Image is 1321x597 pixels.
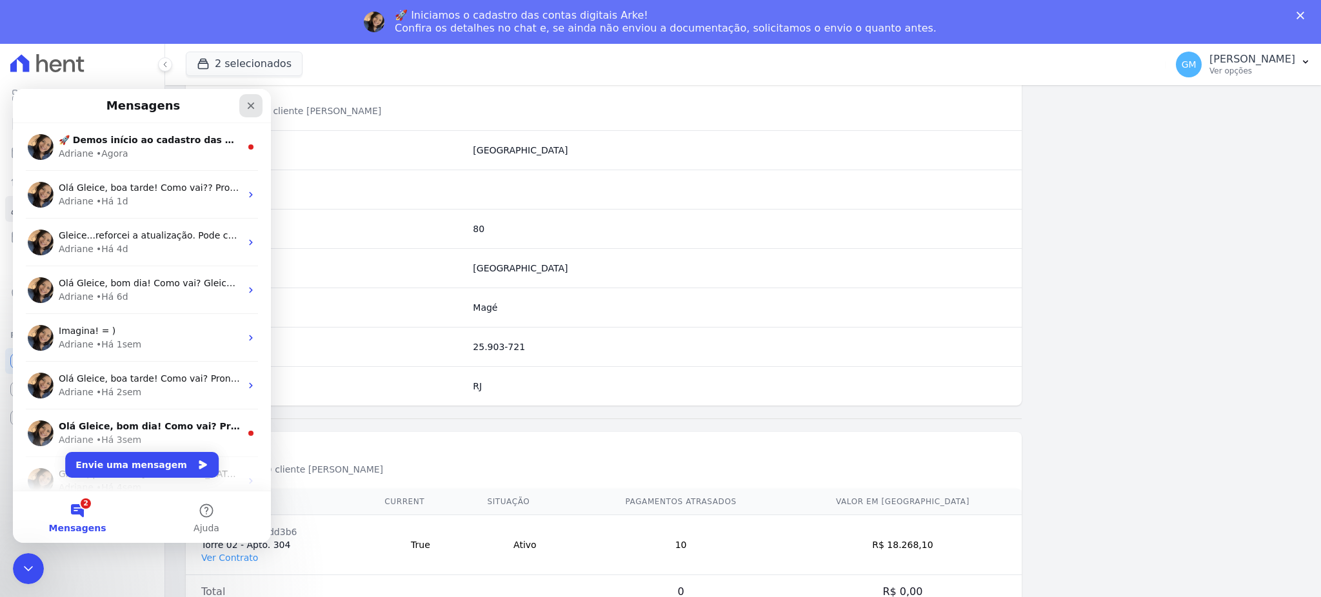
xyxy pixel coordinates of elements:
img: Profile image for Adriane [15,236,41,262]
th: Propriedade [186,489,369,515]
a: Recebíveis [5,348,159,374]
img: Profile image for Adriane [15,141,41,166]
span: Gleice, prontinho. [GEOGRAPHIC_DATA] ;) [46,380,233,390]
span: Olá Gleice, boa tarde! Como vai? Prontinho. Parcelas descartadas. ; ) [46,284,357,295]
img: Profile image for Adriane [15,379,41,405]
dd: Magé [473,301,1006,314]
td: Ativo [472,515,578,575]
div: Adriane [46,297,81,310]
div: Adriane [46,392,81,406]
div: Adriane [46,249,81,262]
p: Ver opções [1209,66,1295,76]
dt: Cidade [201,301,462,314]
a: Visão Geral [5,83,159,108]
dd: [GEOGRAPHIC_DATA] [473,262,1006,275]
div: Contrato #6d7dd3b6 [201,525,353,538]
div: Adriane [46,344,81,358]
a: Negativação [5,281,159,307]
div: • Há 1d [83,106,115,119]
span: Mensagens [36,435,94,444]
th: Current [369,489,472,515]
a: Clientes [5,196,159,222]
dd: [GEOGRAPHIC_DATA] [473,144,1006,157]
a: Minha Carteira [5,224,159,250]
iframe: Intercom live chat [13,553,44,584]
button: Ajuda [129,402,258,454]
div: • Há 1sem [83,249,128,262]
div: Adriane [46,106,81,119]
p: Contratos do(a) cliente [PERSON_NAME] [201,463,635,476]
span: Olá Gleice, boa tarde! Como vai?? Prontinho. [GEOGRAPHIC_DATA] ; ) [46,93,359,104]
button: GM [PERSON_NAME] Ver opções [1166,46,1321,83]
span: Olá Gleice, bom dia! Como vai? Prontinho. [GEOGRAPHIC_DATA] ; ) [46,332,383,342]
span: Ajuda [181,435,206,444]
img: Profile image for Adriane [15,284,41,309]
dd: 80 [473,222,1006,235]
th: Pagamentos Atrasados [578,489,784,515]
div: • Há 4d [83,153,115,167]
div: • Há 3sem [83,344,128,358]
img: Profile image for Adriane [15,188,41,214]
img: Profile image for Adriane [364,12,384,32]
p: Endereço do(a) cliente [PERSON_NAME] [201,104,635,117]
dt: Número [201,222,462,235]
div: 🚀 Iniciamos o cadastro das contas digitais Arke! Confira os detalhes no chat e, se ainda não envi... [395,9,937,35]
a: Parcelas [5,139,159,165]
span: Gleice...reforcei a atualização. Pode confiar por favor? [46,141,290,152]
button: Envie uma mensagem [52,363,206,389]
div: Plataformas [10,328,154,343]
h3: Endereço [201,86,1006,102]
span: GM [1182,60,1197,69]
dt: Bairro [201,262,462,275]
dt: Rua [201,144,462,157]
span: Imagina! = ) [46,237,103,247]
dd: 25.903-721 [473,340,1006,353]
div: Adriane [46,153,81,167]
th: Situação [472,489,578,515]
dt: Complemento [201,183,462,196]
th: Valor em [GEOGRAPHIC_DATA] [784,489,1022,515]
a: Conta Hent [5,377,159,402]
img: Profile image for Adriane [15,93,41,119]
div: Fechar [1296,12,1309,19]
dd: RJ [473,380,1006,393]
td: R$ 18.268,10 [784,515,1022,575]
a: Ver Contrato [201,553,258,563]
a: Transferências [5,253,159,279]
td: True [369,515,472,575]
img: Profile image for Adriane [15,331,41,357]
td: 10 [578,515,784,575]
a: Contratos [5,111,159,137]
iframe: Intercom live chat [13,89,271,543]
div: • Há 2sem [83,297,128,310]
a: Lotes [5,168,159,193]
div: Adriane [46,201,81,215]
td: Torre 02 - Apto. 304 [186,515,369,575]
h3: Contratos [201,445,1006,460]
p: [PERSON_NAME] [1209,53,1295,66]
div: • Há 4sem [83,392,128,406]
dt: CEP [201,340,462,353]
button: 2 selecionados [186,52,303,76]
div: • Há 6d [83,201,115,215]
dt: Estado [201,380,462,393]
